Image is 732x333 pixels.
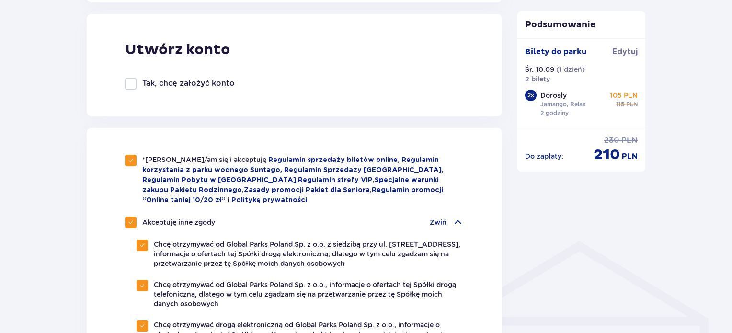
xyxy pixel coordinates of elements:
p: Chcę otrzymywać od Global Parks Poland Sp. z o.o. z siedzibą przy ul. [STREET_ADDRESS], informacj... [154,240,464,268]
a: Regulamin Pobytu w [GEOGRAPHIC_DATA], [142,177,298,184]
p: Jamango, Relax [540,100,586,109]
p: 105 PLN [610,91,638,100]
p: 2 bilety [525,74,550,84]
p: Akceptuję inne zgody [142,218,215,227]
p: Podsumowanie [517,19,646,31]
a: Zasady promocji Pakiet dla Seniora [244,187,370,194]
p: Tak, chcę założyć konto [142,78,235,89]
span: i [228,197,231,204]
p: , , , [142,155,464,205]
p: PLN [622,151,638,162]
p: Zwiń [430,218,446,227]
a: Regulamin strefy VIP [298,177,373,184]
p: PLN [626,100,638,109]
p: Do zapłaty : [525,151,563,161]
p: PLN [621,135,638,146]
p: ( 1 dzień ) [556,65,585,74]
p: 2 godziny [540,109,569,117]
a: Regulamin sprzedaży biletów online, [268,157,401,163]
p: 230 [604,135,619,146]
p: Bilety do parku [525,46,587,57]
p: 210 [594,146,620,164]
p: Utwórz konto [125,41,230,59]
a: Edytuj [612,46,638,57]
p: Dorosły [540,91,567,100]
a: Regulamin Sprzedaży [GEOGRAPHIC_DATA], [284,167,444,173]
p: Chcę otrzymywać od Global Parks Poland Sp. z o.o., informacje o ofertach tej Spółki drogą telefon... [154,280,464,309]
p: 115 [616,100,624,109]
p: Śr. 10.09 [525,65,554,74]
div: 2 x [525,90,537,101]
a: Politykę prywatności [231,197,307,204]
span: *[PERSON_NAME]/am się i akceptuję [142,156,268,163]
